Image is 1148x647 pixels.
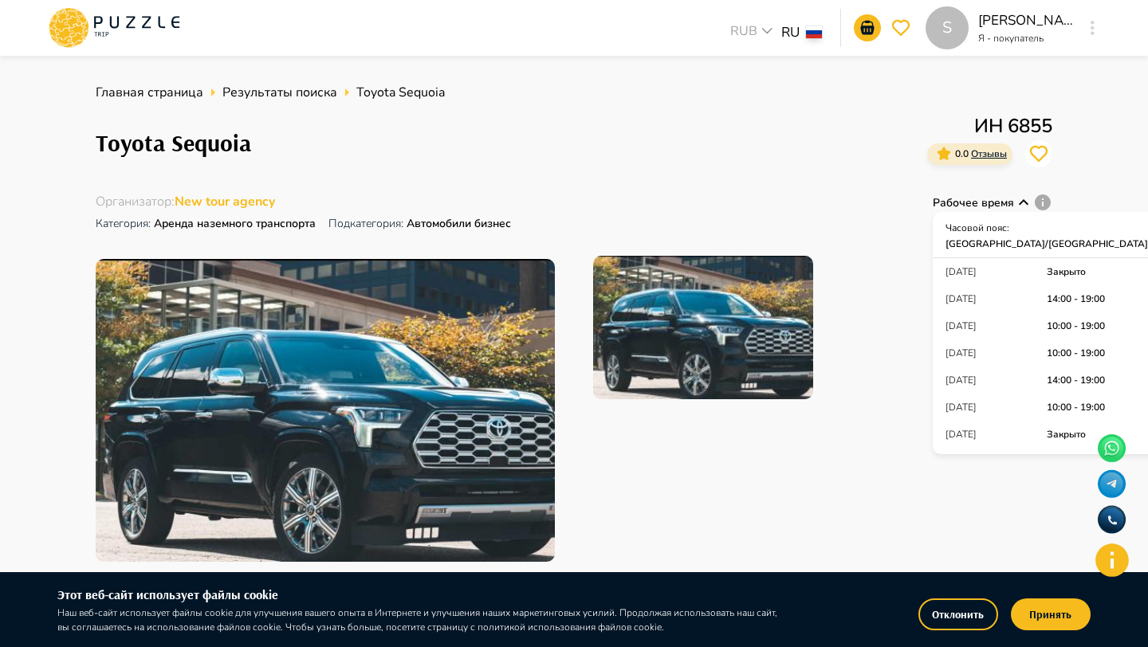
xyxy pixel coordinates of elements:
p: Автомобили бизнес [328,210,511,237]
button: Принять [1011,598,1091,630]
a: Главная страница [96,83,203,102]
img: collection PuzzleTrip [593,256,813,399]
p: [DATE] [946,319,1047,333]
p: 0.0 [955,147,1007,161]
button: card_icons [933,143,955,165]
p: 10:00 - 19:00 [1047,346,1148,360]
p: Рабочее время [933,194,1014,211]
a: Результаты поиска [222,83,337,102]
p: Аренда наземного транспорта [96,210,316,237]
p: [DATE] [946,400,1047,414]
p: 10:00 - 19:00 [1047,319,1148,333]
img: collection PuzzleTrip [96,259,555,562]
button: card_icons [1025,140,1052,167]
p: [DATE] [946,292,1047,306]
p: 10:00 - 19:00 [1047,400,1148,414]
span: Результаты поиска [222,84,337,101]
span: New tour agency [175,193,275,210]
nav: breadcrumb [96,83,1052,102]
span: Организатор : [96,193,175,210]
div: RUB [725,22,781,45]
button: go-to-wishlist-submit-button [887,14,914,41]
p: Закрыто [1047,265,1148,279]
p: Я - покупатель [978,31,1074,45]
a: Организатор:New tour agency [96,193,275,210]
p: 14:00 - 19:00 [1047,292,1148,306]
p: [DATE] [946,346,1047,360]
span: [GEOGRAPHIC_DATA]/[GEOGRAPHIC_DATA] [946,237,1148,250]
div: S [926,6,969,49]
span: Toyota Sequoia [356,83,445,102]
span: Отзывы [971,147,1007,160]
span: Главная страница [96,84,203,101]
p: [DATE] [946,265,1047,279]
p: ИН 6855 [927,112,1052,140]
span: Подкатегория: [328,216,407,231]
p: Наш веб-сайт использует файлы cookie для улучшения вашего опыта в Интернете и улучшения наших мар... [57,606,780,634]
button: go-to-basket-submit-button [854,14,881,41]
button: Отклонить [918,598,998,630]
p: 14:00 - 19:00 [1047,373,1148,387]
p: Закрыто [1047,427,1148,441]
p: [DATE] [946,373,1047,387]
h6: Этот веб-сайт использует файлы cookie [57,585,780,606]
p: RU [781,22,800,43]
p: [DATE] [946,427,1047,441]
img: lang [806,26,822,38]
svg: Дату и время бронирования можно выбрать в корзине [1033,193,1052,212]
p: [PERSON_NAME] [978,10,1074,31]
span: Категория : [96,216,154,231]
h1: Toyota Sequoia [96,129,251,157]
